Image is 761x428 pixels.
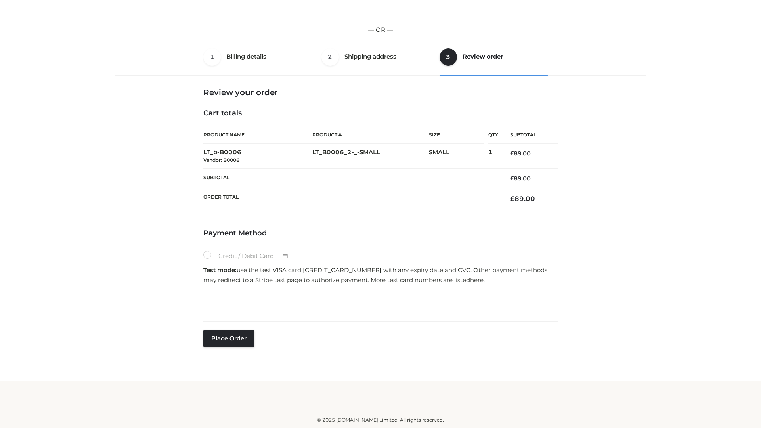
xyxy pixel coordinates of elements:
th: Size [429,126,484,144]
td: SMALL [429,144,488,169]
bdi: 89.00 [510,150,531,157]
th: Subtotal [498,126,558,144]
p: use the test VISA card [CREDIT_CARD_NUMBER] with any expiry date and CVC. Other payment methods m... [203,265,558,285]
a: here [470,276,484,284]
td: LT_B0006_2-_-SMALL [312,144,429,169]
img: Credit / Debit Card [278,252,293,261]
h4: Payment Method [203,229,558,238]
th: Qty [488,126,498,144]
span: £ [510,195,514,203]
div: © 2025 [DOMAIN_NAME] Limited. All rights reserved. [118,416,643,424]
th: Product # [312,126,429,144]
span: £ [510,175,514,182]
th: Order Total [203,188,498,209]
h3: Review your order [203,88,558,97]
button: Place order [203,330,254,347]
th: Subtotal [203,168,498,188]
td: 1 [488,144,498,169]
h4: Cart totals [203,109,558,118]
small: Vendor: B0006 [203,157,239,163]
p: — OR — [118,25,643,35]
iframe: Secure payment input frame [202,288,556,317]
td: LT_b-B0006 [203,144,312,169]
bdi: 89.00 [510,175,531,182]
label: Credit / Debit Card [203,251,296,261]
bdi: 89.00 [510,195,535,203]
th: Product Name [203,126,312,144]
strong: Test mode: [203,266,237,274]
span: £ [510,150,514,157]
